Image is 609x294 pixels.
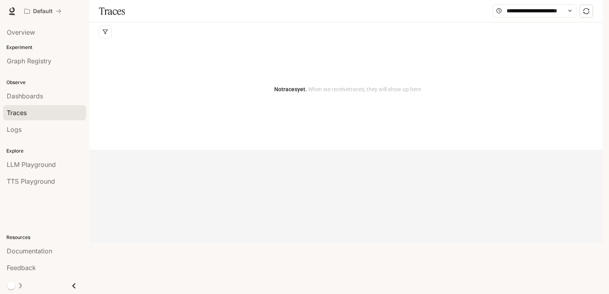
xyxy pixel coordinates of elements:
h1: Traces [99,3,125,19]
button: All workspaces [21,3,65,19]
span: When we receive traces , they will show up here [307,86,421,92]
span: sync [583,8,589,14]
p: Default [33,8,53,15]
article: No traces yet. [274,85,421,94]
